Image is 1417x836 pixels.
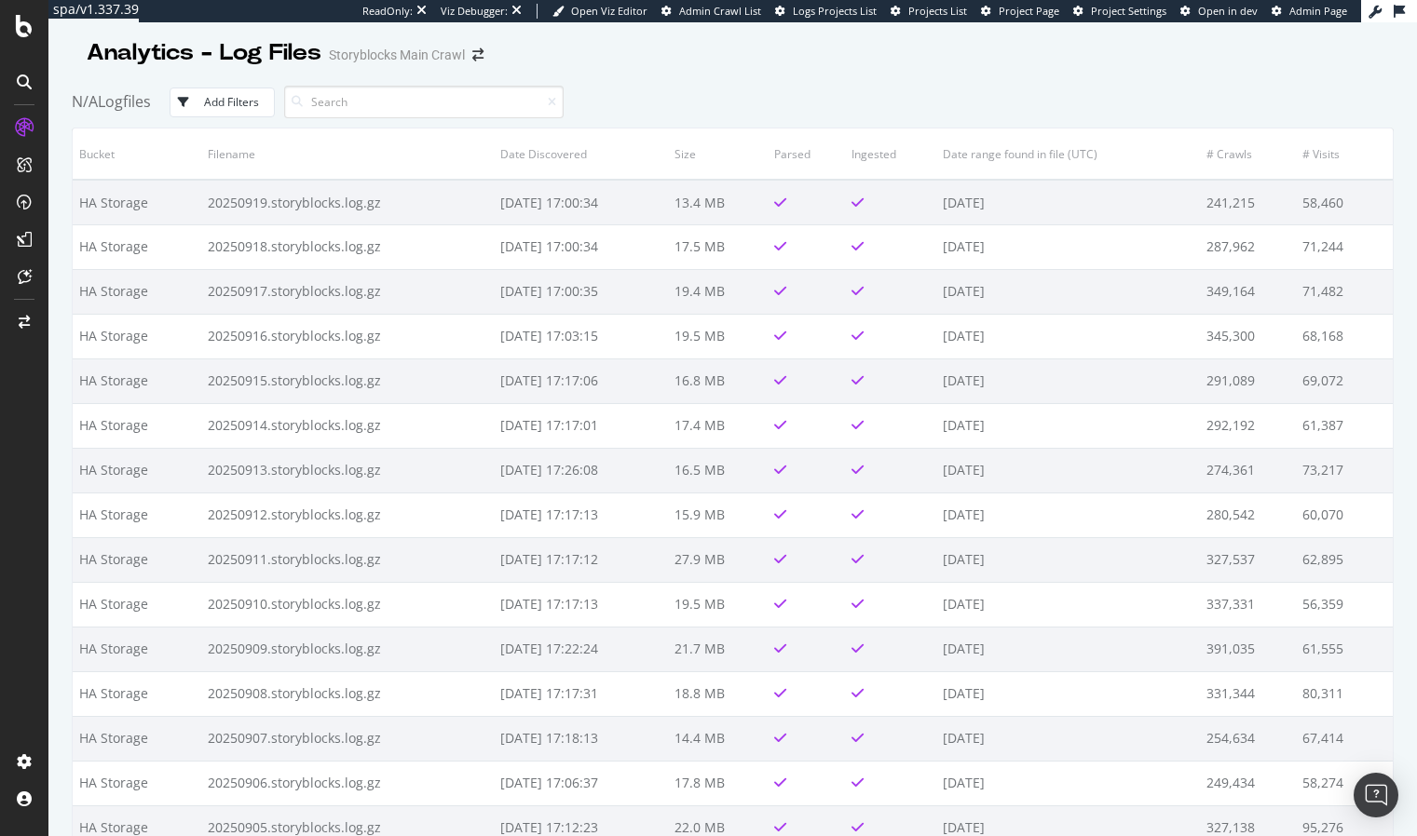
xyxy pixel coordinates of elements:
button: Add Filters [170,88,275,117]
td: 292,192 [1200,403,1297,448]
td: 391,035 [1200,627,1297,671]
td: 69,072 [1296,358,1393,403]
span: N/A [72,91,98,112]
div: Open Intercom Messenger [1354,773,1398,817]
a: Project Page [981,4,1059,19]
th: Size [668,128,768,180]
td: 291,089 [1200,358,1297,403]
td: 254,634 [1200,716,1297,761]
td: HA Storage [73,314,201,358]
td: 20250908.storyblocks.log.gz [201,671,494,716]
td: [DATE] [936,492,1200,537]
td: [DATE] [936,224,1200,269]
td: 20250914.storyblocks.log.gz [201,403,494,448]
div: ReadOnly: [362,4,413,19]
td: 17.4 MB [668,403,768,448]
th: Bucket [73,128,201,180]
td: 20250915.storyblocks.log.gz [201,358,494,403]
td: 68,168 [1296,314,1393,358]
td: [DATE] [936,448,1200,492]
td: [DATE] [936,314,1200,358]
td: [DATE] [936,582,1200,627]
td: 27.9 MB [668,537,768,582]
td: HA Storage [73,180,201,224]
td: HA Storage [73,671,201,716]
a: Logs Projects List [775,4,877,19]
div: Viz Debugger: [441,4,508,19]
td: [DATE] 17:17:13 [494,492,668,537]
td: HA Storage [73,716,201,761]
span: Logs Projects List [793,4,877,18]
td: 80,311 [1296,671,1393,716]
td: 249,434 [1200,761,1297,805]
a: Open Viz Editor [552,4,647,19]
td: HA Storage [73,269,201,314]
td: 71,482 [1296,269,1393,314]
td: HA Storage [73,224,201,269]
td: 61,555 [1296,627,1393,671]
td: 15.9 MB [668,492,768,537]
td: [DATE] 17:17:31 [494,671,668,716]
td: 287,962 [1200,224,1297,269]
td: [DATE] [936,403,1200,448]
td: 19.5 MB [668,582,768,627]
td: [DATE] [936,671,1200,716]
span: Projects List [908,4,967,18]
td: 67,414 [1296,716,1393,761]
td: 16.8 MB [668,358,768,403]
td: HA Storage [73,627,201,671]
td: 20250911.storyblocks.log.gz [201,537,494,582]
td: 20250913.storyblocks.log.gz [201,448,494,492]
td: 19.4 MB [668,269,768,314]
td: [DATE] [936,537,1200,582]
td: 345,300 [1200,314,1297,358]
td: [DATE] [936,180,1200,224]
a: Projects List [891,4,967,19]
td: 58,460 [1296,180,1393,224]
td: [DATE] [936,358,1200,403]
span: Logfiles [98,91,151,112]
td: HA Storage [73,761,201,805]
td: 20250912.storyblocks.log.gz [201,492,494,537]
td: HA Storage [73,537,201,582]
td: 58,274 [1296,761,1393,805]
td: [DATE] 17:18:13 [494,716,668,761]
td: [DATE] 17:00:34 [494,180,668,224]
td: [DATE] [936,269,1200,314]
div: arrow-right-arrow-left [472,48,484,61]
span: Admin Page [1289,4,1347,18]
td: 241,215 [1200,180,1297,224]
td: 13.4 MB [668,180,768,224]
td: HA Storage [73,448,201,492]
td: HA Storage [73,582,201,627]
td: [DATE] 17:06:37 [494,761,668,805]
span: Open Viz Editor [571,4,647,18]
th: Date Discovered [494,128,668,180]
th: # Visits [1296,128,1393,180]
a: Admin Crawl List [661,4,761,19]
td: 60,070 [1296,492,1393,537]
td: 61,387 [1296,403,1393,448]
td: [DATE] 17:03:15 [494,314,668,358]
td: 21.7 MB [668,627,768,671]
td: 20250917.storyblocks.log.gz [201,269,494,314]
td: 20250919.storyblocks.log.gz [201,180,494,224]
span: Project Page [999,4,1059,18]
a: Open in dev [1180,4,1258,19]
td: [DATE] 17:17:13 [494,582,668,627]
th: Date range found in file (UTC) [936,128,1200,180]
td: 17.5 MB [668,224,768,269]
th: Filename [201,128,494,180]
th: # Crawls [1200,128,1297,180]
td: 20250906.storyblocks.log.gz [201,761,494,805]
td: HA Storage [73,358,201,403]
span: Open in dev [1198,4,1258,18]
td: 274,361 [1200,448,1297,492]
td: 20250907.storyblocks.log.gz [201,716,494,761]
td: 20250916.storyblocks.log.gz [201,314,494,358]
td: HA Storage [73,403,201,448]
td: [DATE] 17:17:01 [494,403,668,448]
td: 17.8 MB [668,761,768,805]
div: Add Filters [204,94,259,110]
td: 20250918.storyblocks.log.gz [201,224,494,269]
